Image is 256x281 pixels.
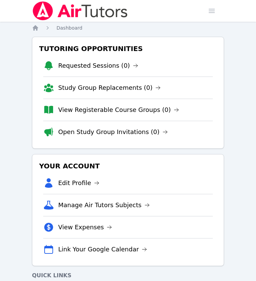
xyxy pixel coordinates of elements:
span: Dashboard [57,25,82,31]
a: Manage Air Tutors Subjects [58,200,150,210]
h3: Tutoring Opportunities [38,43,218,55]
a: Requested Sessions (0) [58,61,138,70]
a: Edit Profile [58,178,99,188]
a: View Expenses [58,222,112,232]
img: Air Tutors [32,1,128,20]
a: Open Study Group Invitations (0) [58,127,168,137]
nav: Breadcrumb [32,24,224,31]
a: Link Your Google Calendar [58,245,147,254]
a: View Registerable Course Groups (0) [58,105,179,115]
h3: Your Account [38,160,218,172]
h4: Quick Links [32,271,224,280]
a: Dashboard [57,24,82,31]
a: Study Group Replacements (0) [58,83,161,93]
